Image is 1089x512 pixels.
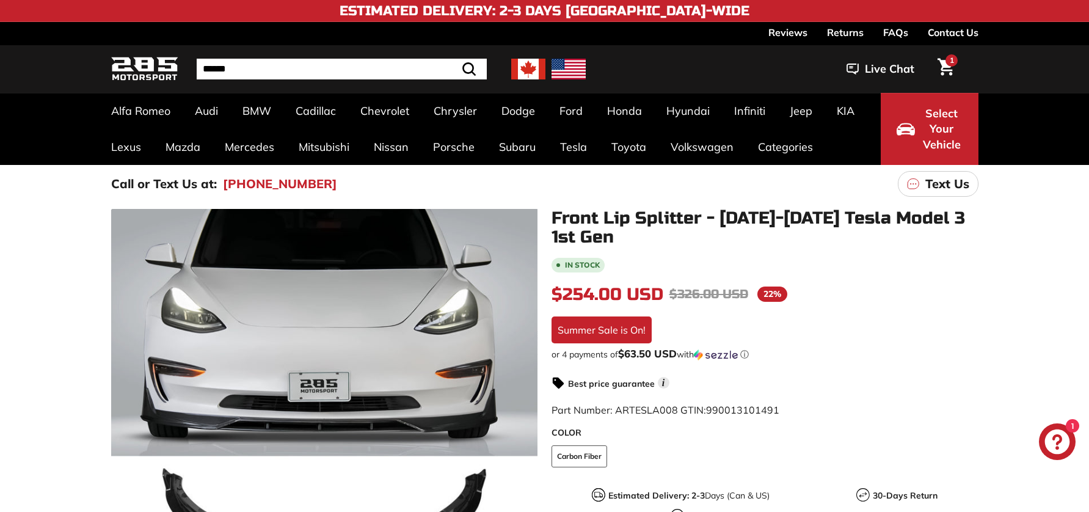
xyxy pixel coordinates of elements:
a: Jeep [778,93,825,129]
span: Live Chat [865,61,914,77]
h4: Estimated Delivery: 2-3 Days [GEOGRAPHIC_DATA]-Wide [340,4,749,18]
span: 1 [950,56,954,65]
label: COLOR [552,426,978,439]
p: Call or Text Us at: [111,175,217,193]
input: Search [197,59,487,79]
a: Text Us [898,171,978,197]
a: Audi [183,93,230,129]
p: Text Us [925,175,969,193]
h1: Front Lip Splitter - [DATE]-[DATE] Tesla Model 3 1st Gen [552,209,978,247]
span: $254.00 USD [552,284,663,305]
a: Porsche [421,129,487,165]
a: Infiniti [722,93,778,129]
b: In stock [565,261,600,269]
inbox-online-store-chat: Shopify online store chat [1035,423,1079,463]
a: Alfa Romeo [99,93,183,129]
a: Mercedes [213,129,286,165]
a: Mazda [153,129,213,165]
span: $326.00 USD [669,287,748,302]
span: 22% [757,287,787,302]
strong: Estimated Delivery: 2-3 [608,490,705,501]
a: Cart [930,48,961,90]
span: 990013101491 [706,404,779,416]
button: Live Chat [831,54,930,84]
span: i [658,377,669,389]
strong: Best price guarantee [568,378,655,389]
a: [PHONE_NUMBER] [223,175,337,193]
a: Mitsubishi [286,129,362,165]
div: or 4 payments of with [552,348,978,360]
p: Days (Can & US) [608,489,770,502]
a: BMW [230,93,283,129]
a: KIA [825,93,867,129]
a: Lexus [99,129,153,165]
a: Tesla [548,129,599,165]
a: Nissan [362,129,421,165]
a: FAQs [883,22,908,43]
strong: 30-Days Return [873,490,938,501]
span: Part Number: ARTESLA008 GTIN: [552,404,779,416]
a: Honda [595,93,654,129]
a: Toyota [599,129,658,165]
a: Chevrolet [348,93,421,129]
img: Logo_285_Motorsport_areodynamics_components [111,55,178,84]
a: Reviews [768,22,807,43]
a: Categories [746,129,825,165]
a: Dodge [489,93,547,129]
a: Subaru [487,129,548,165]
a: Ford [547,93,595,129]
a: Volkswagen [658,129,746,165]
a: Chrysler [421,93,489,129]
div: Summer Sale is On! [552,316,652,343]
div: or 4 payments of$63.50 USDwithSezzle Click to learn more about Sezzle [552,348,978,360]
a: Cadillac [283,93,348,129]
span: Select Your Vehicle [921,106,963,153]
a: Hyundai [654,93,722,129]
a: Contact Us [928,22,978,43]
button: Select Your Vehicle [881,93,978,165]
span: $63.50 USD [618,347,677,360]
a: Returns [827,22,864,43]
img: Sezzle [694,349,738,360]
